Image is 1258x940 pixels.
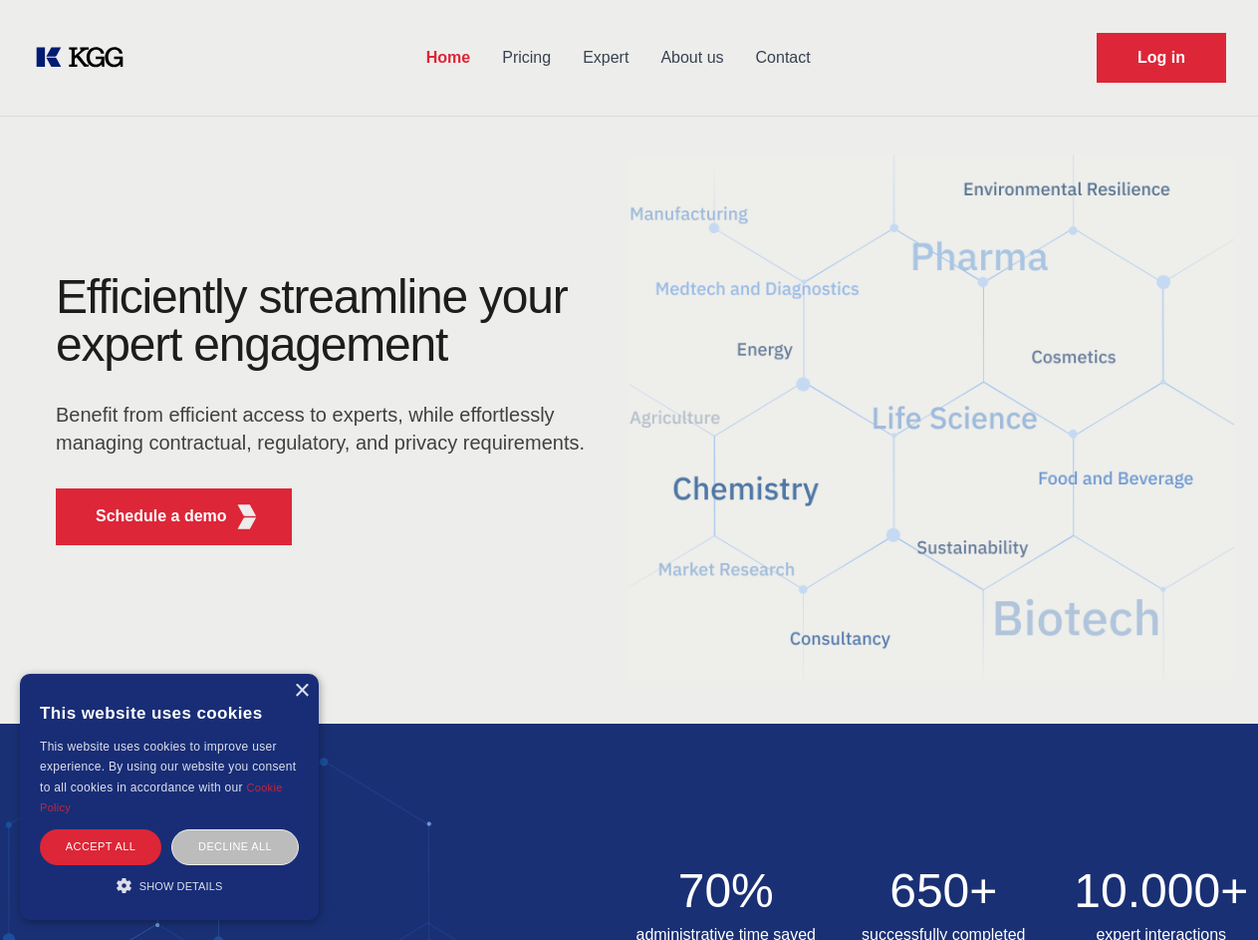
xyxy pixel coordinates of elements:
div: This website uses cookies [40,689,299,737]
a: Contact [740,32,827,84]
div: Accept all [40,829,161,864]
h2: 70% [629,867,824,915]
h1: Efficiently streamline your expert engagement [56,273,598,369]
img: KGG Fifth Element RED [629,130,1235,704]
button: Schedule a demoKGG Fifth Element RED [56,488,292,545]
a: Pricing [486,32,567,84]
span: This website uses cookies to improve user experience. By using our website you consent to all coo... [40,740,296,794]
div: Show details [40,875,299,895]
p: Schedule a demo [96,504,227,528]
a: Cookie Policy [40,782,283,813]
a: KOL Knowledge Platform: Talk to Key External Experts (KEE) [32,42,139,74]
div: Decline all [171,829,299,864]
div: Close [294,684,309,699]
a: Request Demo [1097,33,1226,83]
p: Benefit from efficient access to experts, while effortlessly managing contractual, regulatory, an... [56,401,598,457]
span: Show details [139,880,223,892]
a: Home [410,32,486,84]
h2: 650+ [847,867,1041,915]
a: Expert [567,32,644,84]
img: KGG Fifth Element RED [234,504,259,529]
a: About us [644,32,739,84]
